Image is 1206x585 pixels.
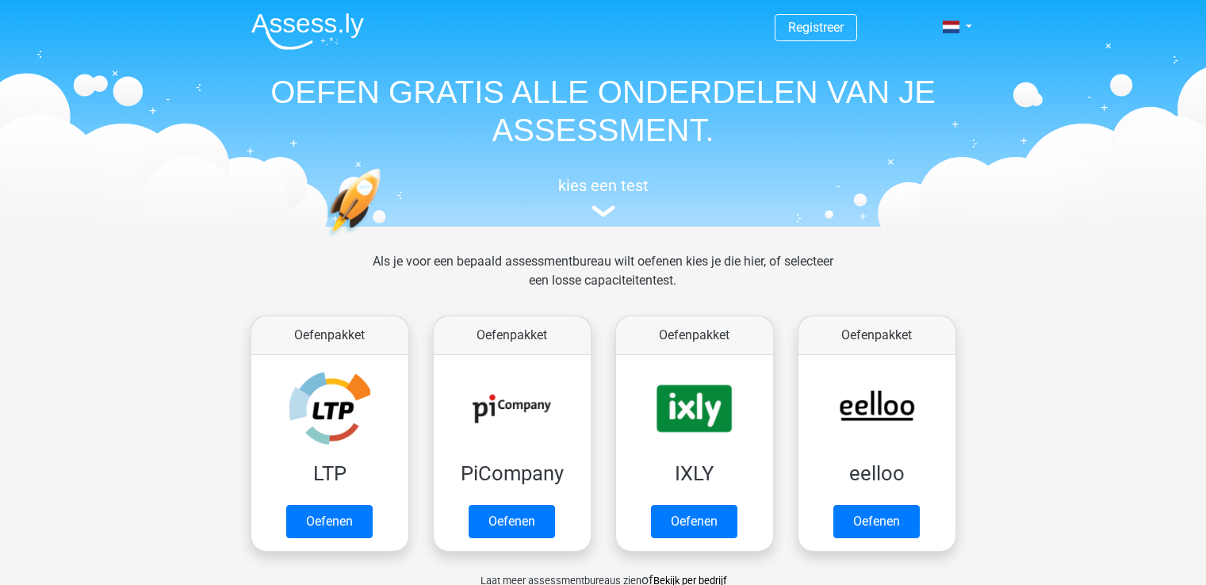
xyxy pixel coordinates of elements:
h1: OEFEN GRATIS ALLE ONDERDELEN VAN JE ASSESSMENT. [239,73,968,149]
a: kies een test [239,176,968,218]
img: assessment [592,205,615,217]
a: Oefenen [651,505,737,538]
a: Oefenen [286,505,373,538]
h5: kies een test [239,176,968,195]
img: oefenen [326,168,442,312]
a: Oefenen [469,505,555,538]
div: Als je voor een bepaald assessmentbureau wilt oefenen kies je die hier, of selecteer een losse ca... [360,252,846,309]
img: Assessly [251,13,364,50]
a: Registreer [788,20,844,35]
a: Oefenen [833,505,920,538]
